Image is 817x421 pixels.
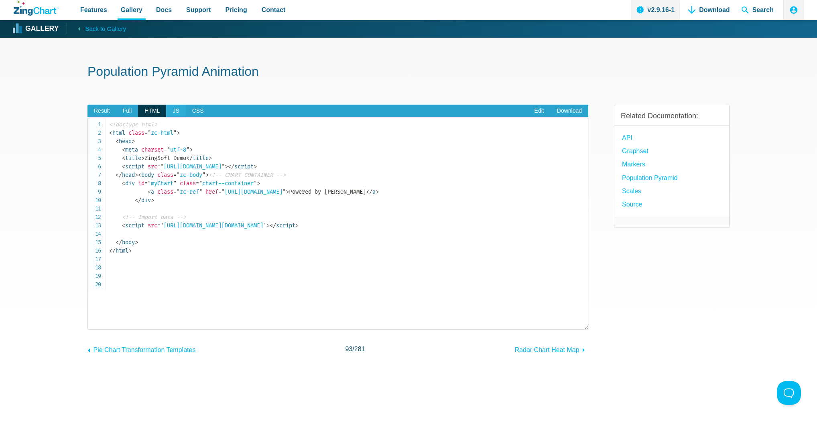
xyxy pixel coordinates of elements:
span: = [173,188,177,195]
span: HTML [138,105,166,117]
span: > [295,222,299,229]
a: Markers [622,159,645,170]
span: " [282,188,286,195]
span: " [173,130,177,136]
span: zc-body [173,172,205,178]
span: = [144,130,148,136]
a: Graphset [622,146,648,156]
a: Gallery [14,23,59,35]
a: Scales [622,186,641,196]
a: Download [551,105,588,117]
span: src [148,163,157,170]
span: ' [263,222,266,229]
span: > [225,163,228,170]
span: > [205,172,209,178]
span: src [148,222,157,229]
span: class [180,180,196,187]
span: </ [186,155,193,162]
span: script [122,222,144,229]
span: Pie Chart Transformation Templates [93,346,195,353]
span: myChart [144,180,177,187]
span: charset [141,146,164,153]
span: > [286,188,289,195]
span: > [141,155,144,162]
span: > [254,163,257,170]
span: " [202,172,205,178]
span: [URL][DOMAIN_NAME] [157,163,225,170]
span: Gallery [121,4,142,15]
span: > [177,130,180,136]
span: zc-ref [173,188,202,195]
span: " [148,130,151,136]
span: " [199,188,202,195]
span: " [148,180,151,187]
span: = [164,146,167,153]
span: " [199,180,202,187]
span: href [205,188,218,195]
span: </ [366,188,372,195]
span: a [366,188,376,195]
span: " [254,180,257,187]
span: <!-- CHART CONTAINER --> [209,172,286,178]
span: title [122,155,141,162]
span: > [257,180,260,187]
span: > [132,138,135,145]
span: < [116,138,119,145]
a: source [622,199,642,210]
span: chart--container [196,180,257,187]
a: ZingChart Logo. Click to return to the homepage [14,1,59,16]
span: html [109,130,125,136]
span: utf-8 [164,146,189,153]
span: div [122,180,135,187]
a: Pie Chart Transformation Templates [87,342,195,355]
span: Radar Chart Heat Map [515,346,579,353]
span: Contact [262,4,286,15]
span: class [157,188,173,195]
span: 281 [354,346,365,352]
span: </ [116,172,122,178]
span: script [228,163,254,170]
span: < [122,155,125,162]
span: < [122,180,125,187]
span: Support [186,4,211,15]
span: Docs [156,4,172,15]
span: [URL][DOMAIN_NAME] [218,188,286,195]
strong: Gallery [25,25,59,32]
span: </ [109,247,116,254]
span: Full [116,105,138,117]
span: class [128,130,144,136]
span: [URL][DOMAIN_NAME][DOMAIN_NAME] [157,222,266,229]
span: < [138,172,141,178]
a: Population Pyramid [622,172,678,183]
span: " [173,180,177,187]
span: > [266,222,270,229]
span: script [122,163,144,170]
span: title [186,155,209,162]
span: class [157,172,173,178]
span: </ [116,239,122,246]
a: Radar Chart Heat Map [515,342,588,355]
span: > [189,146,193,153]
a: Back to Gallery [67,23,126,34]
span: " [186,146,189,153]
span: CSS [186,105,210,117]
span: > [151,197,154,204]
span: script [270,222,295,229]
span: " [222,163,225,170]
span: > [135,172,138,178]
span: Pricing [225,4,247,15]
span: Result [87,105,116,117]
span: html [109,247,128,254]
span: > [376,188,379,195]
span: ' [161,222,164,229]
h3: Related Documentation: [621,111,723,121]
span: JS [166,105,185,117]
span: head [116,172,135,178]
span: Back to Gallery [85,24,126,34]
span: = [196,180,199,187]
span: > [209,155,212,162]
span: id [138,180,144,187]
span: " [177,172,180,178]
span: = [173,172,177,178]
span: </ [228,163,234,170]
